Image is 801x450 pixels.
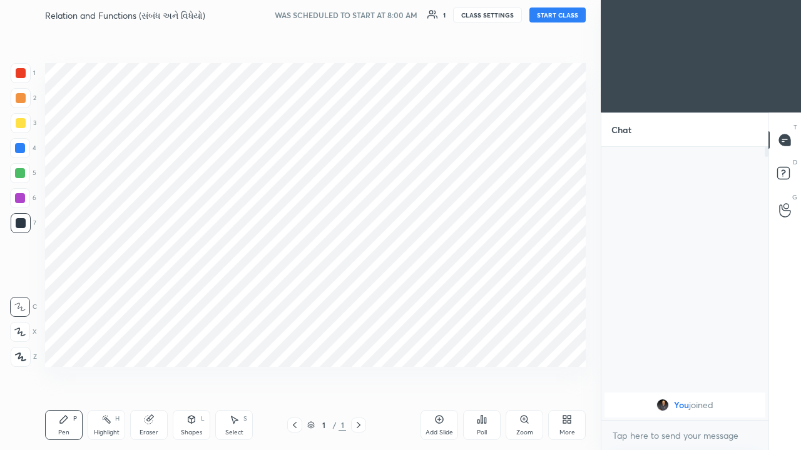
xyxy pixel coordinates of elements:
[317,421,330,429] div: 1
[674,400,689,410] span: You
[426,429,453,436] div: Add Slide
[94,429,120,436] div: Highlight
[201,416,205,422] div: L
[656,399,669,411] img: 6c564172b9614d7b8bd9565893e475e0.jpg
[792,192,797,202] p: G
[339,419,346,431] div: 1
[243,416,247,422] div: S
[73,416,77,422] div: P
[11,113,36,133] div: 3
[275,9,417,21] h5: WAS SCHEDULED TO START AT 8:00 AM
[601,390,768,420] div: grid
[601,113,641,146] p: Chat
[11,63,36,83] div: 1
[689,400,713,410] span: joined
[529,7,586,22] button: START CLASS
[140,429,158,436] div: Eraser
[58,429,69,436] div: Pen
[10,297,37,317] div: C
[181,429,202,436] div: Shapes
[115,416,120,422] div: H
[10,322,37,342] div: X
[793,157,797,167] p: D
[45,9,205,21] h4: Relation and Functions (સંબંધ અને વિધેયો)
[225,429,243,436] div: Select
[10,163,36,183] div: 5
[11,213,36,233] div: 7
[10,188,36,208] div: 6
[11,347,37,367] div: Z
[443,12,446,18] div: 1
[516,429,533,436] div: Zoom
[559,429,575,436] div: More
[11,88,36,108] div: 2
[793,122,797,132] p: T
[477,429,487,436] div: Poll
[332,421,336,429] div: /
[10,138,36,158] div: 4
[453,7,522,22] button: CLASS SETTINGS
